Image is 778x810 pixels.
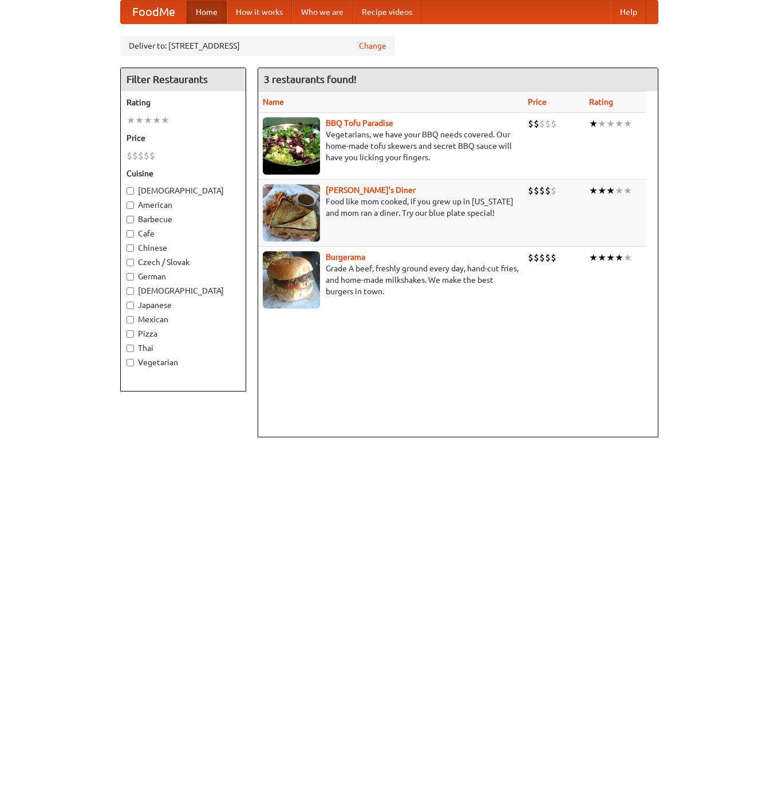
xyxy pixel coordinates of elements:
input: Vegetarian [127,359,134,366]
li: ★ [615,117,623,130]
p: Grade A beef, freshly ground every day, hand-cut fries, and home-made milkshakes. We make the bes... [263,263,519,297]
label: Cafe [127,228,240,239]
a: [PERSON_NAME]'s Diner [326,185,416,195]
label: Vegetarian [127,357,240,368]
li: ★ [589,251,598,264]
li: ★ [606,251,615,264]
li: ★ [615,251,623,264]
label: [DEMOGRAPHIC_DATA] [127,185,240,196]
label: Mexican [127,314,240,325]
input: [DEMOGRAPHIC_DATA] [127,287,134,295]
label: Barbecue [127,214,240,225]
li: $ [534,251,539,264]
li: ★ [623,251,632,264]
li: $ [144,149,149,162]
a: Rating [589,97,613,106]
h5: Rating [127,97,240,108]
input: Barbecue [127,216,134,223]
label: German [127,271,240,282]
li: $ [551,251,556,264]
input: American [127,201,134,209]
h5: Price [127,132,240,144]
li: $ [534,117,539,130]
a: BBQ Tofu Paradise [326,118,393,128]
li: $ [149,149,155,162]
li: $ [539,251,545,264]
p: Vegetarians, we have your BBQ needs covered. Our home-made tofu skewers and secret BBQ sauce will... [263,129,519,163]
li: ★ [623,117,632,130]
li: $ [551,184,556,197]
label: Chinese [127,242,240,254]
li: ★ [135,114,144,127]
li: ★ [598,184,606,197]
li: $ [132,149,138,162]
li: $ [138,149,144,162]
li: ★ [598,117,606,130]
ng-pluralize: 3 restaurants found! [264,74,357,85]
p: Food like mom cooked, if you grew up in [US_STATE] and mom ran a diner. Try our blue plate special! [263,196,519,219]
a: Who we are [292,1,353,23]
li: ★ [615,184,623,197]
input: Mexican [127,316,134,323]
li: ★ [623,184,632,197]
label: [DEMOGRAPHIC_DATA] [127,285,240,297]
label: Pizza [127,328,240,339]
a: Recipe videos [353,1,421,23]
li: ★ [589,117,598,130]
input: Pizza [127,330,134,338]
input: German [127,273,134,280]
li: $ [528,117,534,130]
a: How it works [227,1,292,23]
li: ★ [144,114,152,127]
li: $ [539,117,545,130]
li: $ [545,184,551,197]
li: $ [551,117,556,130]
label: American [127,199,240,211]
li: $ [545,251,551,264]
li: ★ [152,114,161,127]
img: tofuparadise.jpg [263,117,320,175]
li: ★ [127,114,135,127]
input: [DEMOGRAPHIC_DATA] [127,187,134,195]
input: Thai [127,345,134,352]
li: $ [528,251,534,264]
img: burgerama.jpg [263,251,320,309]
li: $ [534,184,539,197]
a: Change [359,40,386,52]
a: Price [528,97,547,106]
h5: Cuisine [127,168,240,179]
li: ★ [161,114,169,127]
input: Japanese [127,302,134,309]
a: Help [611,1,646,23]
input: Chinese [127,244,134,252]
li: $ [545,117,551,130]
li: $ [528,184,534,197]
label: Japanese [127,299,240,311]
img: sallys.jpg [263,184,320,242]
label: Czech / Slovak [127,256,240,268]
input: Czech / Slovak [127,259,134,266]
li: ★ [598,251,606,264]
a: Home [187,1,227,23]
a: Burgerama [326,252,365,262]
div: Deliver to: [STREET_ADDRESS] [120,35,395,56]
h4: Filter Restaurants [121,68,246,91]
label: Thai [127,342,240,354]
li: ★ [589,184,598,197]
a: FoodMe [121,1,187,23]
li: ★ [606,184,615,197]
li: $ [539,184,545,197]
li: $ [127,149,132,162]
a: Name [263,97,284,106]
li: ★ [606,117,615,130]
input: Cafe [127,230,134,238]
